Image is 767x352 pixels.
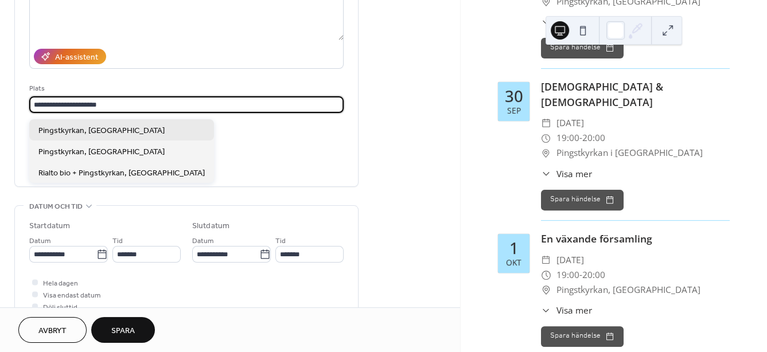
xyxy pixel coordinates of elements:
div: ​ [541,131,551,146]
span: Tid [275,235,286,247]
div: Plats [29,83,341,95]
div: ​ [541,167,551,181]
span: Pingstkyrkan i [GEOGRAPHIC_DATA] [556,146,703,161]
span: 20:00 [582,131,605,146]
span: Datum [29,235,50,247]
span: Pingstkyrkan, [GEOGRAPHIC_DATA] [38,125,165,137]
span: Hela dagen [43,277,78,290]
span: Datum och tid [29,201,83,213]
span: Visa mer [556,167,592,181]
div: ​ [541,253,551,268]
span: Spara [111,325,135,337]
span: 19:00 [556,268,579,283]
span: - [579,268,582,283]
div: ​ [541,304,551,317]
span: Tid [112,235,123,247]
div: ​ [541,268,551,283]
div: 30 [505,88,523,104]
div: [DEMOGRAPHIC_DATA] & [DEMOGRAPHIC_DATA] [541,79,730,109]
div: ​ [541,283,551,298]
span: Visa mer [556,15,592,29]
span: Avbryt [38,325,67,337]
div: okt [506,259,521,267]
div: sep [507,107,521,115]
span: Pingstkyrkan, [GEOGRAPHIC_DATA] [556,283,700,298]
div: Slutdatum [192,220,229,232]
span: [DATE] [556,116,584,131]
div: Startdatum [29,220,70,232]
button: ​Visa mer [541,304,591,317]
span: [DATE] [556,253,584,268]
span: - [579,131,582,146]
div: ​ [541,146,551,161]
span: Visa mer [556,304,592,317]
div: 1 [509,240,519,256]
span: Datum [192,235,213,247]
span: Pingstkyrkan, [GEOGRAPHIC_DATA] [38,146,165,158]
button: Spara händelse [541,326,624,347]
button: AI-assistent [34,49,106,64]
button: ​Visa mer [541,15,591,29]
span: Rialto bio + Pingstkyrkan, [GEOGRAPHIC_DATA] [38,167,205,179]
div: AI-assistent [55,52,98,64]
span: Dölj sluttid [43,302,77,314]
div: ​ [541,15,551,29]
div: En växande församling [541,231,730,246]
button: Spara händelse [541,38,624,58]
span: 19:00 [556,131,579,146]
button: Avbryt [18,317,87,343]
span: 20:00 [582,268,605,283]
div: ​ [541,116,551,131]
button: Spara händelse [541,190,624,210]
button: Spara [91,317,155,343]
button: ​Visa mer [541,167,591,181]
span: Visa endast datum [43,290,100,302]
